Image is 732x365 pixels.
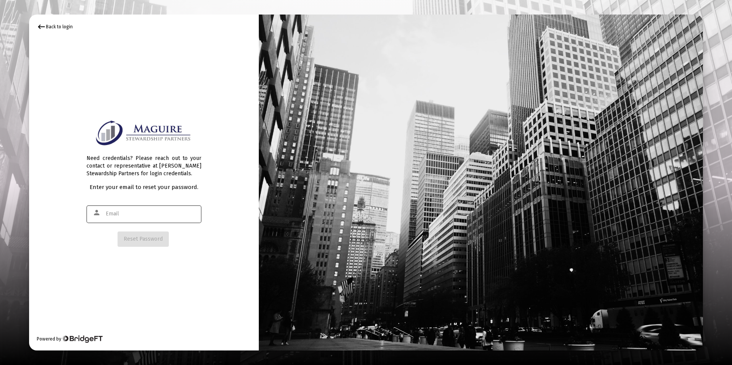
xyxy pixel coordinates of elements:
button: Reset Password [118,231,169,247]
div: Enter your email to reset your password. [87,183,201,191]
div: Need credentials? Please reach out to your contact or representative at [PERSON_NAME] Stewardship... [87,147,201,178]
div: Back to login [37,22,73,31]
div: Powered by [37,335,102,343]
input: Email [106,211,198,217]
img: Bridge Financial Technology Logo [62,335,102,343]
img: Logo [93,118,195,147]
mat-icon: person [93,208,102,217]
span: Reset Password [124,236,163,242]
mat-icon: keyboard_backspace [37,22,46,31]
